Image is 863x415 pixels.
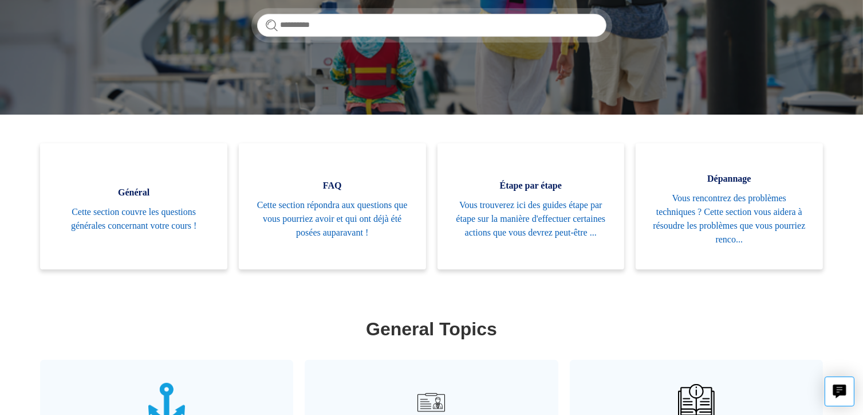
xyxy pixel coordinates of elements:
[256,179,409,193] span: FAQ
[455,198,608,240] span: Vous trouverez ici des guides étape par étape sur la manière d'effectuer certaines actions que vo...
[256,198,409,240] span: Cette section répondra aux questions que vous pourriez avoir et qui ont déjà été posées auparavant !
[43,315,819,343] h1: General Topics
[40,143,227,269] a: Général Cette section couvre les questions générales concernant votre cours !
[438,143,625,269] a: Étape par étape Vous trouverez ici des guides étape par étape sur la manière d'effectuer certaine...
[653,172,806,186] span: Dépannage
[239,143,426,269] a: FAQ Cette section répondra aux questions que vous pourriez avoir et qui ont déjà été posées aupar...
[653,191,806,246] span: Vous rencontrez des problèmes techniques ? Cette section vous aidera à résoudre les problèmes que...
[57,205,210,233] span: Cette section couvre les questions générales concernant votre cours !
[257,14,606,37] input: Rechercher
[636,143,823,269] a: Dépannage Vous rencontrez des problèmes techniques ? Cette section vous aidera à résoudre les pro...
[57,186,210,199] span: Général
[825,377,854,406] button: Live chat
[455,179,608,193] span: Étape par étape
